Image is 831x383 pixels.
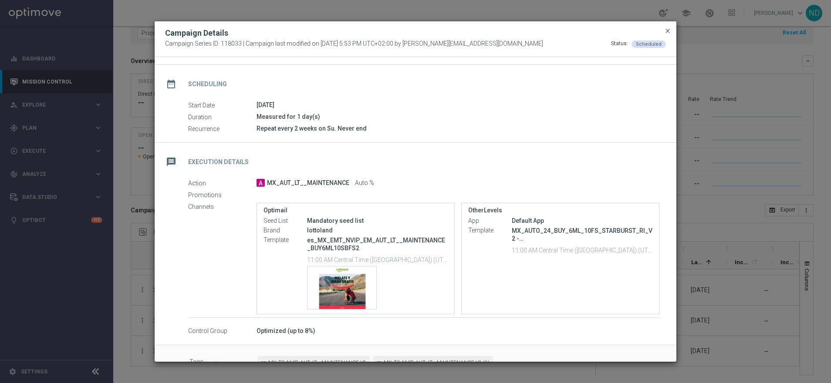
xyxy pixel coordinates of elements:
[163,154,179,170] i: message
[188,327,257,335] label: Control Group
[512,245,652,254] p: 11:00 AM Central Time ([GEOGRAPHIC_DATA]) (UTC -06:00)
[188,158,249,166] h2: Execution Details
[257,101,659,109] div: [DATE]
[611,40,628,48] div: Status:
[632,40,666,47] colored-tag: Scheduled
[263,236,307,244] label: Template
[188,191,257,199] label: Promotions
[307,236,448,252] p: es_MX_EMT_NVIP_EM_AUT_LT__MAINTENANCE_BUY6ML10SBFS2
[373,356,493,370] span: es_MX_TS_NVIP_AUT_LT__MAINTENANCE V2 (1)
[188,80,227,88] h2: Scheduling
[263,227,307,235] label: Brand
[189,356,258,370] label: Tags
[267,179,349,187] span: MX_AUT_LT__MAINTENANCE
[257,112,659,121] div: Measured for 1 day(s)
[257,179,265,187] span: A
[257,124,659,133] div: Repeat every 2 weeks on Su. Never end
[355,179,374,187] span: Auto %
[512,216,652,225] div: Default App
[263,217,307,225] label: Seed List
[512,227,652,242] p: MX_AUTO_24_BUY_6ML_10FS_STARBURST_RI_V2 - MX_AUTO_24_BUY_6ML_10FS_STARBURST_RI_V2
[468,207,652,214] label: OtherLevels
[165,28,228,38] h2: Campaign Details
[188,113,257,121] label: Duration
[165,40,543,48] span: Campaign Series ID: 118033 | Campaign last modified on [DATE] 5:53 PM UTC+02:00 by [PERSON_NAME][...
[307,226,448,235] div: lottoland
[163,76,179,92] i: date_range
[257,326,659,335] div: Optimized (up to 8%)
[636,41,662,47] span: Scheduled
[188,179,257,187] label: Action
[307,216,448,225] div: Mandatory seed list
[188,125,257,133] label: Recurrence
[307,255,448,264] p: 11:00 AM Central Time ([GEOGRAPHIC_DATA]) (UTC -06:00)
[263,207,448,214] label: Optimail
[664,27,671,34] span: close
[468,217,512,225] label: App
[468,227,512,235] label: Template
[188,203,257,211] label: Channels
[188,101,257,109] label: Start Date
[258,356,370,370] span: es_MX_TS_NVIP_AUT_LT__MAINTENANCE V2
